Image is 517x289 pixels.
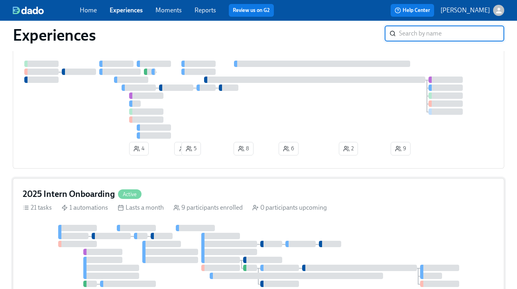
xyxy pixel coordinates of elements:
button: 6 [279,142,299,155]
div: 9 participants enrolled [173,203,243,212]
span: Help Center [395,6,430,14]
a: Home [80,6,97,14]
img: dado [13,6,44,14]
a: dado [13,6,80,14]
a: Review us on G2 [233,6,270,14]
span: 1 [179,145,189,153]
input: Search by name [399,26,504,41]
span: 4 [134,145,144,153]
button: 1 [174,142,193,155]
a: Moments [155,6,182,14]
h1: Experiences [13,26,96,45]
span: Active [118,191,142,197]
span: 6 [283,145,294,153]
span: 2 [343,145,354,153]
h4: 2025 Intern Onboarding [23,188,115,200]
a: Experiences [110,6,143,14]
div: 21 tasks [23,203,52,212]
button: [PERSON_NAME] [440,5,504,16]
p: [PERSON_NAME] [440,6,490,15]
span: 9 [395,145,406,153]
div: 1 automations [61,203,108,212]
a: Reports [195,6,216,14]
span: 5 [186,145,197,153]
button: Review us on G2 [229,4,274,17]
div: 0 participants upcoming [252,203,327,212]
span: 8 [238,145,249,153]
button: 2 [339,142,358,155]
button: Help Center [391,4,434,17]
button: 5 [181,142,201,155]
button: 9 [391,142,411,155]
button: 4 [129,142,149,155]
a: New FTE Primary Therapists OnboardingActive15 tasks 2 automations Lasts 2 months 35 participants ... [13,14,504,169]
div: Lasts a month [118,203,164,212]
button: 8 [234,142,254,155]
